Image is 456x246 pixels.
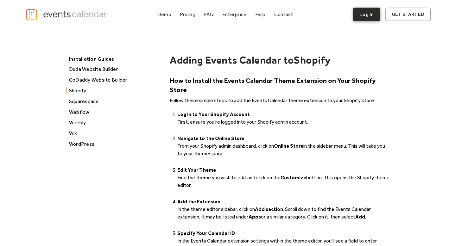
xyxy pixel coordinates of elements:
[66,119,151,127] a: Weebly
[177,111,390,133] li: First, ensure you're logged into your Shopify admin account. ‍
[67,87,151,95] div: Shopify
[67,97,151,106] div: Squarespace
[66,54,150,64] div: Installation Guides
[67,129,151,138] div: Wix
[177,10,198,19] a: Pricing
[272,10,296,19] a: Contact
[177,167,216,173] strong: Edit Your Theme
[220,10,249,19] a: Enterprise
[385,8,431,21] a: get started
[66,97,151,106] a: Squarespace
[67,119,151,127] div: Weebly
[170,54,294,66] h1: Adding Events Calendar to
[66,87,151,95] a: Shopify
[249,214,261,220] strong: Apps
[353,8,380,21] a: Log In
[67,108,151,116] div: Webflow
[222,13,246,16] div: Enterprise
[157,13,171,16] div: Demo
[67,140,151,148] div: WordPress
[274,13,293,16] div: Contact
[201,10,216,19] a: FAQ
[170,97,390,104] p: Follow these simple steps to add the Events Calendar theme extension to your Shopify store:
[155,10,174,19] a: Demo
[177,198,390,228] li: ‍ In the theme editor sidebar, click on . Scroll down to find the Events Calendar extension. It m...
[25,8,109,21] a: home
[67,65,151,73] div: Duda Website Builder
[177,111,250,117] strong: Log In to Your Shopify Account ‍
[66,129,151,138] a: Wix
[66,65,151,73] a: Duda Website Builder
[177,166,390,197] li: Find the theme you wish to edit and click on the button. This opens the Shopify theme editor. ‍
[177,230,235,236] strong: Specify Your Calendar ID
[177,135,390,165] li: From your Shopify admin dashboard, click on in the sidebar menu. This will take you to your theme...
[66,140,151,148] a: WordPress
[180,13,195,16] div: Pricing
[177,135,244,141] strong: Navigate to the Online Store ‍
[281,175,306,181] strong: Customize
[177,199,220,205] strong: Add the Extension
[66,76,151,84] a: GoDaddy Website Builder
[274,143,303,149] strong: Online Store
[294,54,331,66] h1: Shopify
[255,206,283,212] strong: Add section
[355,214,365,220] strong: Add
[204,13,214,16] div: FAQ
[255,13,266,16] div: Help
[66,108,151,116] a: Webflow
[253,10,268,19] a: Help
[170,77,375,94] strong: How to Install the Events Calendar Theme Extension on Your Shopify Store
[67,76,151,84] div: GoDaddy Website Builder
